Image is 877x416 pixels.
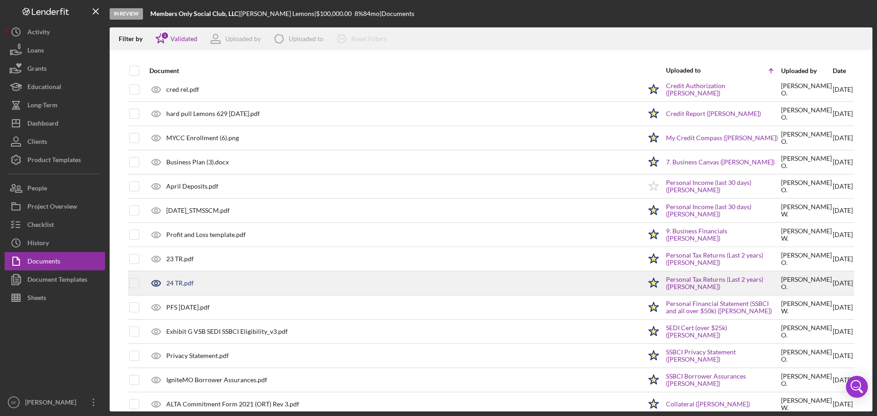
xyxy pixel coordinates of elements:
div: Sheets [27,289,46,309]
div: [DATE] [833,296,853,319]
div: [PERSON_NAME] O . [781,179,832,194]
div: [DATE] [833,126,853,149]
div: Loans [27,41,44,62]
div: Privacy Statement.pdf [166,352,229,359]
div: In Review [110,8,143,20]
div: [PERSON_NAME] O . [781,373,832,387]
a: SSBCI Borrower Assurances ([PERSON_NAME]) [666,373,780,387]
div: [DATE] [833,247,853,270]
div: Document Templates [27,270,87,291]
button: Activity [5,23,105,41]
div: History [27,234,49,254]
div: | [150,10,240,17]
div: Product Templates [27,151,81,171]
b: Members Only Social Club, LLC [150,10,238,17]
button: History [5,234,105,252]
div: Validated [170,35,197,42]
div: Documents [27,252,60,273]
div: Exhibit G VSB SEDI SSBCI Eligibility_v3.pdf [166,328,288,335]
a: Personal Tax Returns (Last 2 years) ([PERSON_NAME]) [666,276,780,290]
div: | Documents [380,10,414,17]
button: Document Templates [5,270,105,289]
button: Reset Filters [330,30,396,48]
button: Project Overview [5,197,105,216]
div: 84 mo [363,10,380,17]
div: [PERSON_NAME] W . [781,203,832,218]
div: 24 TR.pdf [166,279,194,287]
div: [DATE] [833,272,853,295]
div: $100,000.00 [316,10,354,17]
div: April Deposits.pdf [166,183,218,190]
div: Educational [27,78,61,98]
div: Dashboard [27,114,58,135]
div: [DATE] [833,102,853,125]
div: [DATE] [833,78,853,101]
a: Documents [5,252,105,270]
a: Personal Income (last 30 days) ([PERSON_NAME]) [666,203,780,218]
div: Document [149,67,641,74]
div: [DATE]_STMSSCM.pdf [166,207,230,214]
div: Clients [27,132,47,153]
div: Filter by [119,35,149,42]
a: Personal Tax Returns (Last 2 years) ([PERSON_NAME]) [666,252,780,266]
button: Checklist [5,216,105,234]
button: Dashboard [5,114,105,132]
div: cred rel.pdf [166,86,199,93]
div: [PERSON_NAME] W . [781,300,832,315]
div: Uploaded to [666,67,723,74]
div: 23 TR.pdf [166,255,194,263]
div: [DATE] [833,393,853,416]
div: PFS [DATE].pdf [166,304,210,311]
div: Activity [27,23,50,43]
button: Sheets [5,289,105,307]
a: Credit Authorization ([PERSON_NAME]) [666,82,780,97]
div: Project Overview [27,197,77,218]
div: [PERSON_NAME] O . [781,252,832,266]
div: [PERSON_NAME] O . [781,324,832,339]
a: Personal Income (last 30 days) ([PERSON_NAME]) [666,179,780,194]
div: 2 [161,32,169,40]
div: Grants [27,59,47,80]
div: [DATE] [833,223,853,246]
text: SF [11,400,16,405]
button: Loans [5,41,105,59]
a: Credit Report ([PERSON_NAME]) [666,110,761,117]
div: Business Plan (3).docx [166,158,229,166]
div: [PERSON_NAME] Lemons | [240,10,316,17]
div: [PERSON_NAME] O . [781,106,832,121]
div: [PERSON_NAME] O . [781,82,832,97]
button: Clients [5,132,105,151]
div: Uploaded by [781,67,832,74]
button: People [5,179,105,197]
a: My Credit Compass ([PERSON_NAME]) [666,134,778,142]
div: Uploaded by [225,35,261,42]
a: Collateral ([PERSON_NAME]) [666,400,750,408]
div: Open Intercom Messenger [846,376,868,398]
div: 8 % [354,10,363,17]
button: Product Templates [5,151,105,169]
button: Grants [5,59,105,78]
div: Uploaded to [289,35,323,42]
div: Long-Term [27,96,58,116]
div: [DATE] [833,369,853,391]
div: [PERSON_NAME] O . [781,131,832,145]
button: Educational [5,78,105,96]
div: hard pull Lemons 629 [DATE].pdf [166,110,260,117]
div: [DATE] [833,199,853,222]
div: [DATE] [833,175,853,198]
div: [PERSON_NAME] W . [781,397,832,411]
div: Date [833,67,853,74]
div: [PERSON_NAME] O . [781,155,832,169]
div: [PERSON_NAME] [23,393,82,414]
a: 7. Business Canvas ([PERSON_NAME]) [666,158,775,166]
